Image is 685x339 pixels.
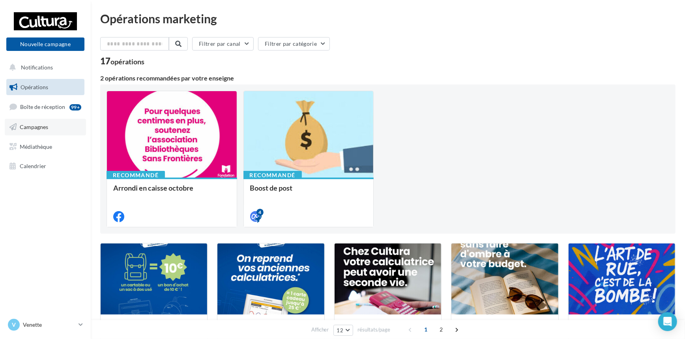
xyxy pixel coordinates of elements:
[23,321,75,329] p: Venette
[337,327,344,333] span: 12
[258,37,330,51] button: Filtrer par catégorie
[100,75,676,81] div: 2 opérations recommandées par votre enseigne
[5,98,86,115] a: Boîte de réception99+
[357,326,390,333] span: résultats/page
[256,209,264,216] div: 4
[243,171,302,180] div: Recommandé
[311,326,329,333] span: Afficher
[419,323,432,336] span: 1
[192,37,254,51] button: Filtrer par canal
[12,321,16,329] span: V
[110,58,144,65] div: opérations
[250,184,367,200] div: Boost de post
[5,139,86,155] a: Médiathèque
[5,59,83,76] button: Notifications
[20,103,65,110] span: Boîte de réception
[20,143,52,150] span: Médiathèque
[113,184,230,200] div: Arrondi en caisse octobre
[435,323,447,336] span: 2
[5,79,86,96] a: Opérations
[69,104,81,111] div: 99+
[20,163,46,169] span: Calendrier
[658,312,677,331] div: Open Intercom Messenger
[6,317,84,332] a: V Venette
[21,84,48,90] span: Opérations
[107,171,165,180] div: Recommandé
[20,124,48,130] span: Campagnes
[5,158,86,174] a: Calendrier
[6,37,84,51] button: Nouvelle campagne
[100,13,676,24] div: Opérations marketing
[5,119,86,135] a: Campagnes
[100,57,144,66] div: 17
[333,325,354,336] button: 12
[21,64,53,71] span: Notifications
